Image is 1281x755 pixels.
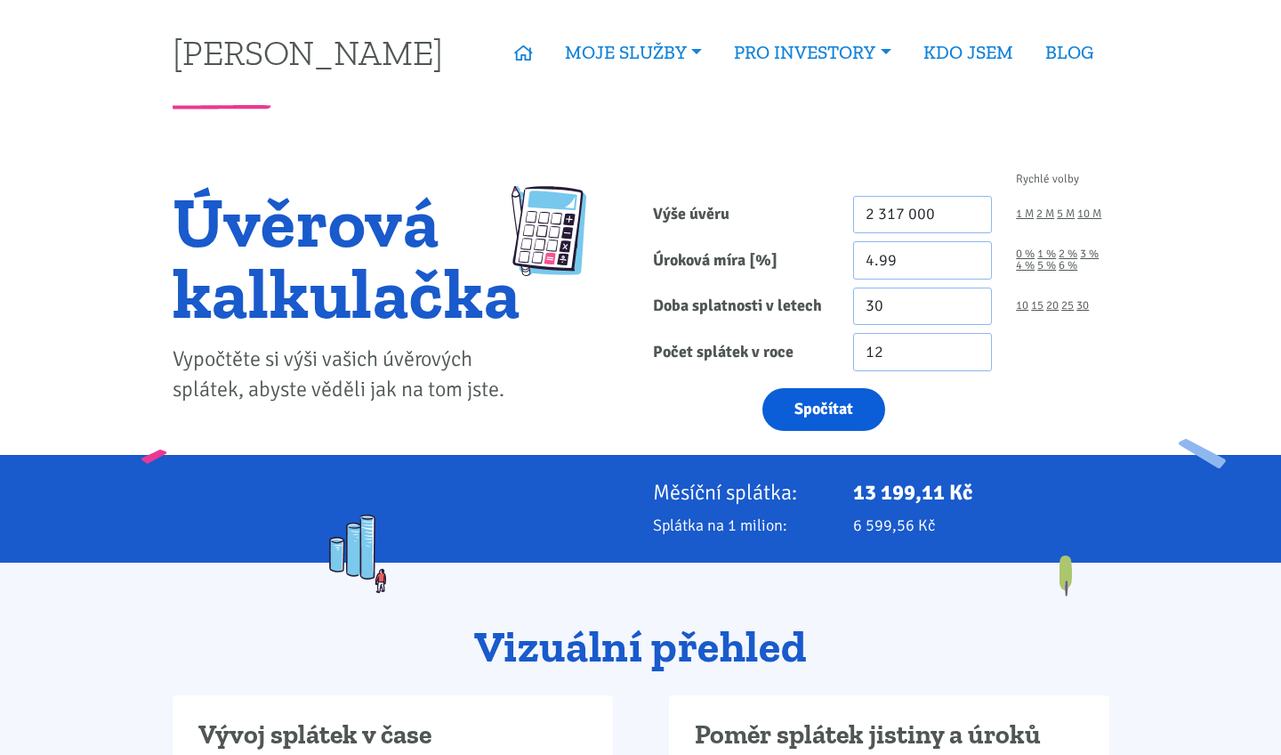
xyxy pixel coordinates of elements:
a: 4 % [1016,260,1035,272]
label: Doba splatnosti v letech [640,288,841,326]
a: 30 [1076,300,1089,312]
a: 10 M [1077,208,1101,220]
label: Počet splátek v roce [640,333,841,371]
p: 6 599,56 Kč [853,513,1109,538]
h3: Vývoj splátek v čase [198,718,587,752]
span: Rychlé volby [1016,174,1079,185]
label: Výše úvěru [640,196,841,234]
label: Úroková míra [%] [640,241,841,280]
a: 5 % [1037,260,1056,272]
p: 13 199,11 Kč [853,480,1109,505]
a: 15 [1031,300,1043,312]
a: 20 [1046,300,1059,312]
p: Vypočtěte si výši vašich úvěrových splátek, abyste věděli jak na tom jste. [173,345,520,405]
a: 2 M [1036,208,1054,220]
a: 1 M [1016,208,1034,220]
p: Měsíční splátka: [653,480,829,505]
a: 6 % [1059,260,1077,272]
a: 10 [1016,300,1028,312]
a: 3 % [1080,248,1099,260]
h1: Úvěrová kalkulačka [173,186,520,329]
a: [PERSON_NAME] [173,35,443,69]
p: Splátka na 1 milion: [653,513,829,538]
a: 5 M [1057,208,1075,220]
a: 0 % [1016,248,1035,260]
button: Spočítat [762,388,885,432]
a: KDO JSEM [907,32,1029,73]
h3: Poměr splátek jistiny a úroků [695,718,1084,752]
a: PRO INVESTORY [718,32,906,73]
a: 2 % [1059,248,1077,260]
a: 25 [1061,300,1074,312]
h2: Vizuální přehled [173,623,1109,671]
a: 1 % [1037,248,1056,260]
a: BLOG [1029,32,1109,73]
a: MOJE SLUŽBY [549,32,718,73]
